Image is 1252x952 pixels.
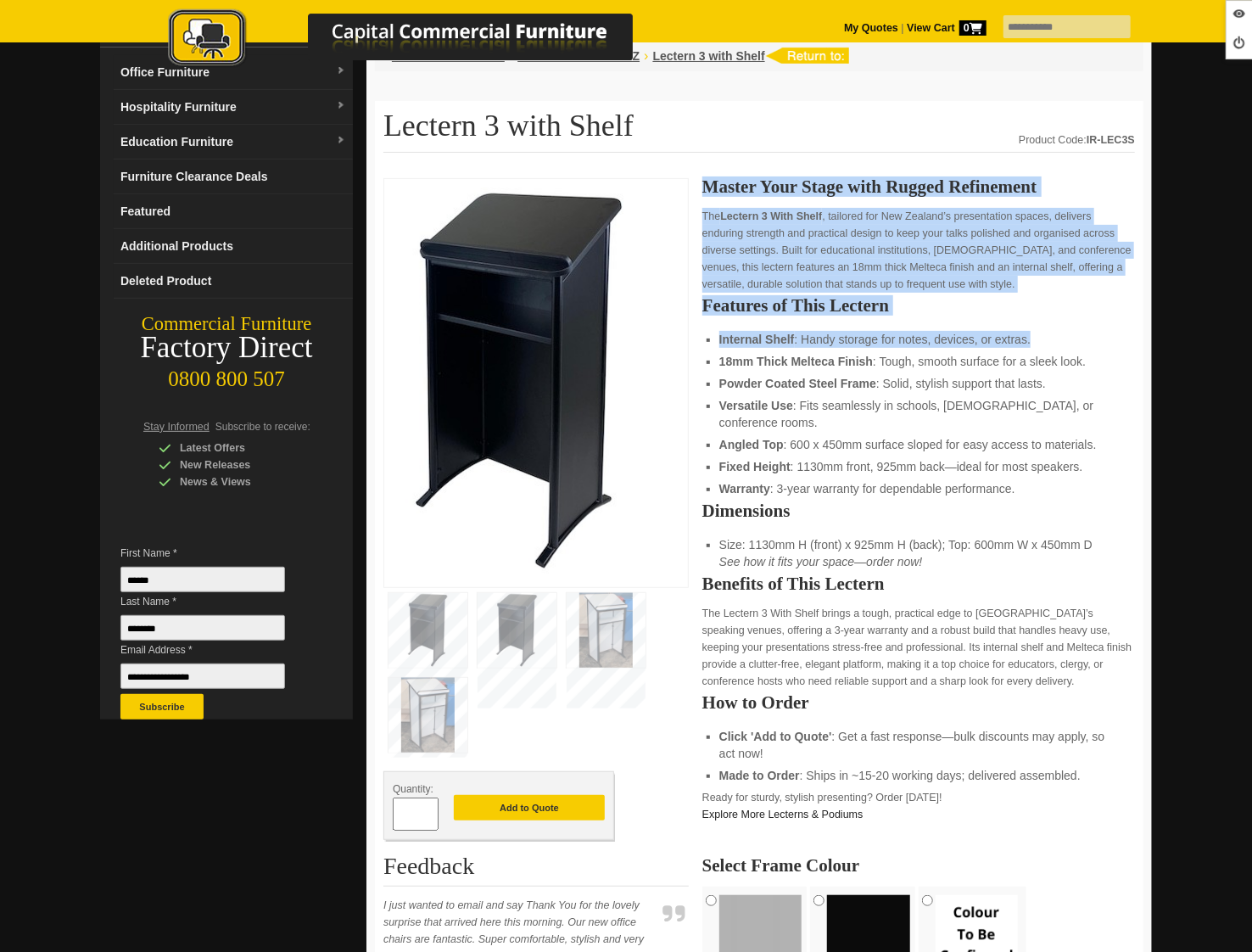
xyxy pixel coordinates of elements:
span: Stay Informed [143,421,210,433]
img: dropdown [336,136,346,146]
strong: View Cart [907,22,987,34]
li: : Solid, stylish support that lasts. [719,375,1118,392]
li: : 3-year warranty for dependable performance. [719,480,1118,497]
p: The Lectern 3 With Shelf brings a tough, practical edge to [GEOGRAPHIC_DATA]’s speaking venues, o... [702,605,1135,690]
img: Capital Commercial Furniture Logo [121,8,715,70]
h2: Feedback [383,854,689,887]
strong: Versatile Use [719,399,793,412]
li: : 600 x 450mm surface sloped for easy access to materials. [719,436,1118,453]
strong: Fixed Height [719,460,791,473]
a: Education Furnituredropdown [114,125,353,160]
li: : Handy storage for notes, devices, or extras. [719,331,1118,348]
span: First Name * [120,545,310,562]
h2: Master Your Stage with Rugged Refinement [702,178,1135,195]
a: Featured [114,194,353,229]
input: Email Address * [120,664,285,689]
a: Furniture Clearance Deals [114,160,353,194]
strong: Angled Top [719,438,784,451]
li: : Ships in ~15-20 working days; delivered assembled. [719,767,1118,784]
div: Product Code: [1019,132,1135,148]
a: Additional Products [114,229,353,264]
a: Office Furnituredropdown [114,55,353,90]
input: Last Name * [120,615,285,641]
h2: Select Frame Colour [702,857,1135,874]
li: : Fits seamlessly in schools, [DEMOGRAPHIC_DATA], or conference rooms. [719,397,1118,431]
p: The , tailored for New Zealand’s presentation spaces, delivers enduring strength and practical de... [702,208,1135,293]
strong: Lectern 3 With Shelf [720,210,822,222]
a: View Cart0 [904,22,987,34]
span: Last Name * [120,593,310,610]
div: 0800 800 507 [100,359,353,391]
li: : 1130mm front, 925mm back—ideal for most speakers. [719,458,1118,475]
img: Lectern 3 with Shelf [393,188,647,574]
div: Factory Direct [100,336,353,360]
button: Add to Quote [454,795,605,820]
a: Explore More Lecterns & Podiums [702,809,864,820]
h2: Dimensions [702,502,1135,519]
li: Size: 1130mm H (front) x 925mm H (back); Top: 600mm W x 450mm D [719,536,1118,570]
a: Hospitality Furnituredropdown [114,90,353,125]
input: First Name * [120,567,285,592]
em: See how it fits your space—order now! [719,555,923,568]
span: Quantity: [393,783,433,795]
img: return to [765,48,849,64]
a: My Quotes [844,22,898,34]
strong: Warranty [719,482,770,496]
li: : Tough, smooth surface for a sleek look. [719,353,1118,370]
strong: 18mm Thick Melteca Finish [719,355,873,368]
li: : Get a fast response—bulk discounts may apply, so act now! [719,728,1118,762]
div: Commercial Furniture [100,312,353,336]
a: Deleted Product [114,264,353,299]
button: Subscribe [120,694,204,720]
h2: Benefits of This Lectern [702,575,1135,592]
img: dropdown [336,101,346,111]
strong: IR-LEC3S [1087,134,1135,146]
h2: Features of This Lectern [702,297,1135,314]
span: Email Address * [120,641,310,658]
a: Capital Commercial Furniture Logo [121,8,715,76]
span: Subscribe to receive: [215,421,310,433]
strong: Click 'Add to Quote' [719,730,832,743]
strong: Powder Coated Steel Frame [719,377,876,390]
div: New Releases [159,456,320,473]
strong: Made to Order [719,769,800,782]
h1: Lectern 3 with Shelf [383,109,1135,153]
span: 0 [959,20,987,36]
p: Ready for sturdy, stylish presenting? Order [DATE]! [702,789,1135,823]
div: Latest Offers [159,440,320,456]
h2: How to Order [702,694,1135,711]
strong: Internal Shelf [719,333,795,346]
div: News & Views [159,473,320,490]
